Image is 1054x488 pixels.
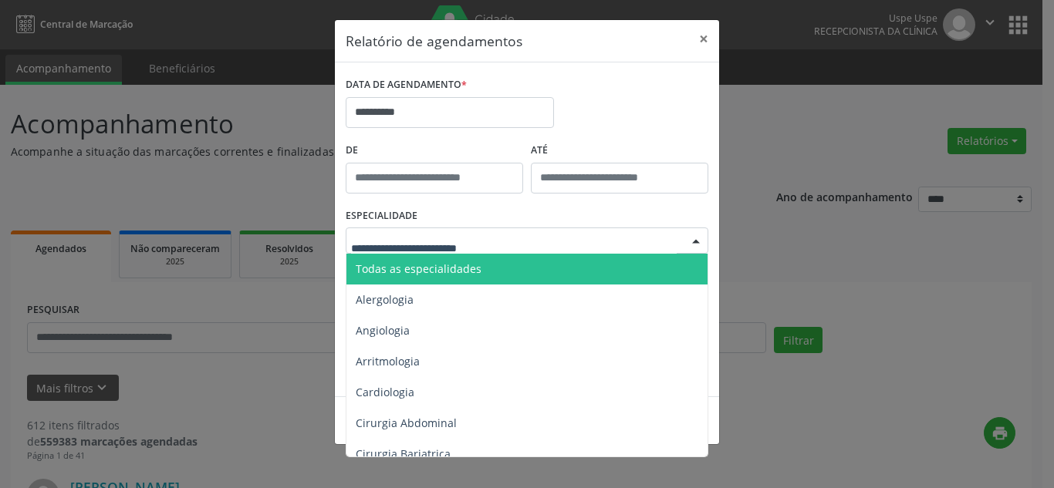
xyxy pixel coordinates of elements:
[356,385,414,399] span: Cardiologia
[356,354,420,369] span: Arritmologia
[531,139,708,163] label: ATÉ
[356,261,481,276] span: Todas as especialidades
[346,73,467,97] label: DATA DE AGENDAMENTO
[356,292,414,307] span: Alergologia
[346,31,522,51] h5: Relatório de agendamentos
[356,323,410,338] span: Angiologia
[688,20,719,58] button: Close
[346,139,523,163] label: De
[346,204,417,228] label: ESPECIALIDADE
[356,416,457,430] span: Cirurgia Abdominal
[356,446,451,461] span: Cirurgia Bariatrica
